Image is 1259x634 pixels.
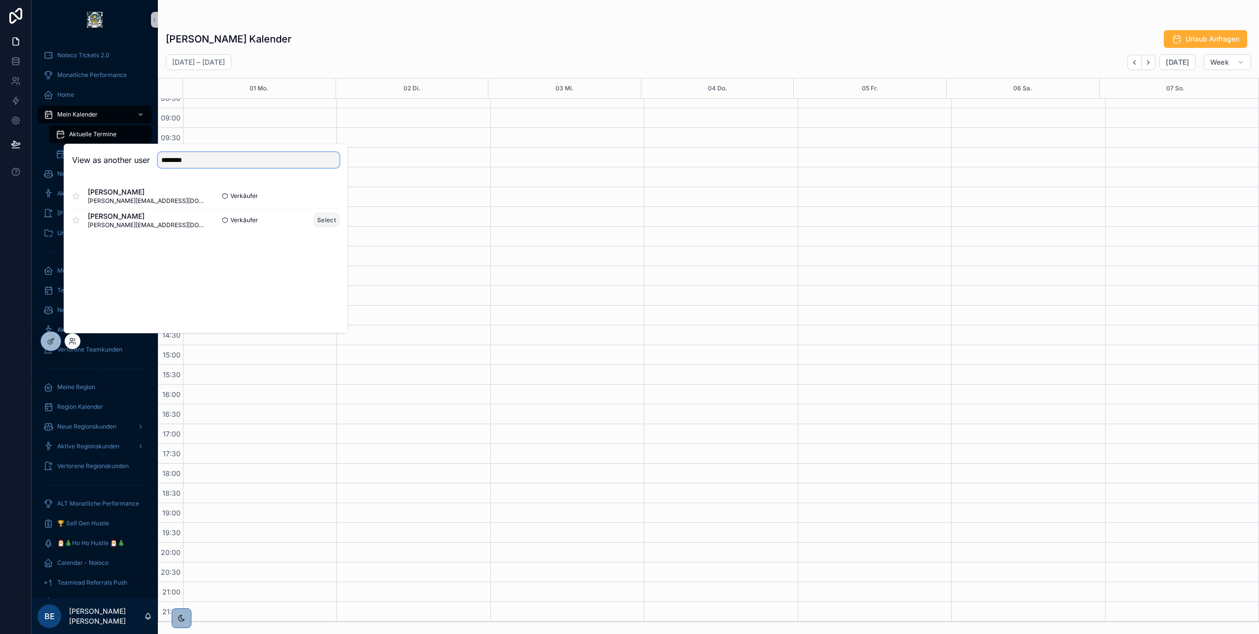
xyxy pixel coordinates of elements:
span: Mein Team [57,267,88,275]
span: 19:30 [160,528,183,537]
img: App logo [87,12,103,28]
span: [DATE] [1166,58,1189,67]
span: 17:30 [160,449,183,458]
span: Noloco Tickets 2.0 [57,51,110,59]
span: 20:00 [158,548,183,556]
a: Neue Kunden [37,165,152,183]
span: Urlaub Anfragen [1185,34,1239,44]
div: scrollable content [32,40,158,598]
span: Verkäufer [230,192,258,200]
h1: [PERSON_NAME] Kalender [166,32,292,46]
button: Week [1204,54,1251,70]
a: Home [37,86,152,104]
span: Neue Regionskunden [57,423,116,431]
a: Teamlead Referrals Push [37,574,152,592]
span: 🎅🎄Ho Ho Hustle 🎅🎄 [57,539,125,547]
a: Team Kalender [37,281,152,299]
span: 19:00 [160,509,183,517]
span: Calendar - Noloco [57,559,109,567]
span: Aktive Kunden [57,190,98,198]
a: Aktuelle Termine [49,125,152,143]
a: 🏆 Self Gen Hustle [37,515,152,532]
button: Next [1142,55,1155,70]
button: 01 Mo. [250,79,268,98]
span: Region Kalender [57,403,103,411]
a: ALT Monatliche Performance [37,495,152,513]
span: Neue Kunden [57,170,95,178]
button: 05 Fr. [862,79,878,98]
button: 06 Sa. [1013,79,1032,98]
span: ALT Monatliche Performance [57,500,139,508]
span: 16:00 [160,390,183,398]
a: Neue Teamkunden [37,301,152,319]
button: 03 Mi. [555,79,574,98]
span: Verlorene Teamkunden [57,346,122,354]
button: 02 Di. [404,79,420,98]
span: Home [57,91,74,99]
span: 14:30 [160,331,183,339]
span: [PERSON_NAME] [88,211,206,221]
a: Region Kalender [37,398,152,416]
span: Week [1210,58,1229,67]
button: 07 So. [1166,79,1185,98]
span: Aktuelle Termine [69,130,116,138]
span: 15:30 [160,370,183,379]
span: 09:30 [158,133,183,142]
span: 09:00 [158,114,183,122]
span: 17:00 [160,430,183,438]
a: Calendar - Noloco [37,554,152,572]
span: Unterlagen [57,229,88,237]
span: Mein Kalender [57,111,98,119]
span: 15:00 [160,351,183,359]
span: [PERSON_NAME] [57,209,105,217]
span: 20:30 [158,568,183,576]
span: Verlorene Regionskunden [57,462,129,470]
button: 04 Do. [708,79,727,98]
a: Verlorene Regionskunden [37,457,152,475]
span: [PERSON_NAME] [88,187,206,197]
span: Neue Teamkunden [57,306,110,314]
span: 21:00 [160,588,183,596]
a: Unterlagen [37,224,152,242]
span: Verkäufer [230,216,258,224]
a: Meine Region [37,378,152,396]
a: Aktive Teamkunden [37,321,152,339]
span: Aktive Regionskunden [57,442,119,450]
a: Alle Termine [49,145,152,163]
a: Mein Team [37,262,152,279]
a: Mein Kalender [37,106,152,123]
span: 16:30 [160,410,183,418]
span: [PERSON_NAME][EMAIL_ADDRESS][DOMAIN_NAME] [88,197,206,205]
span: Monatliche Performance [57,71,127,79]
h2: View as another user [72,154,150,166]
span: [PERSON_NAME][EMAIL_ADDRESS][DOMAIN_NAME] [88,221,206,229]
a: Neue Regionskunden [37,418,152,436]
button: [DATE] [1159,54,1195,70]
span: 21:30 [160,607,183,616]
a: Aktive Kunden [37,185,152,202]
span: 🏆 Self Gen Hustle [57,519,109,527]
h2: [DATE] – [DATE] [172,57,225,67]
span: Team Kalender [57,286,100,294]
span: Meine Region [57,383,95,391]
span: 18:00 [160,469,183,477]
a: Monatliche Performance [37,66,152,84]
a: [PERSON_NAME] [37,204,152,222]
span: 08:30 [158,94,183,102]
span: Aktive Teamkunden [57,326,113,334]
span: 18:30 [160,489,183,497]
span: Teamlead Referrals Push [57,579,127,587]
button: Urlaub Anfragen [1164,30,1247,48]
a: Noloco Tickets 2.0 [37,46,152,64]
button: Back [1127,55,1142,70]
span: BE [44,610,55,622]
a: Aktive Regionskunden [37,437,152,455]
button: Select [314,213,339,227]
